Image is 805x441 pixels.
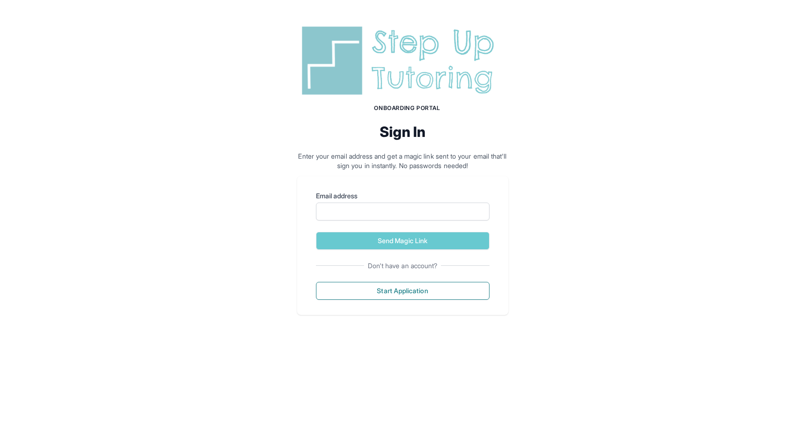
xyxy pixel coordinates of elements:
button: Send Magic Link [316,232,490,250]
label: Email address [316,191,490,201]
span: Don't have an account? [364,261,441,271]
h2: Sign In [297,123,508,140]
button: Start Application [316,282,490,300]
img: Step Up Tutoring horizontal logo [297,23,508,99]
p: Enter your email address and get a magic link sent to your email that'll sign you in instantly. N... [297,152,508,170]
h1: Onboarding Portal [307,104,508,112]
